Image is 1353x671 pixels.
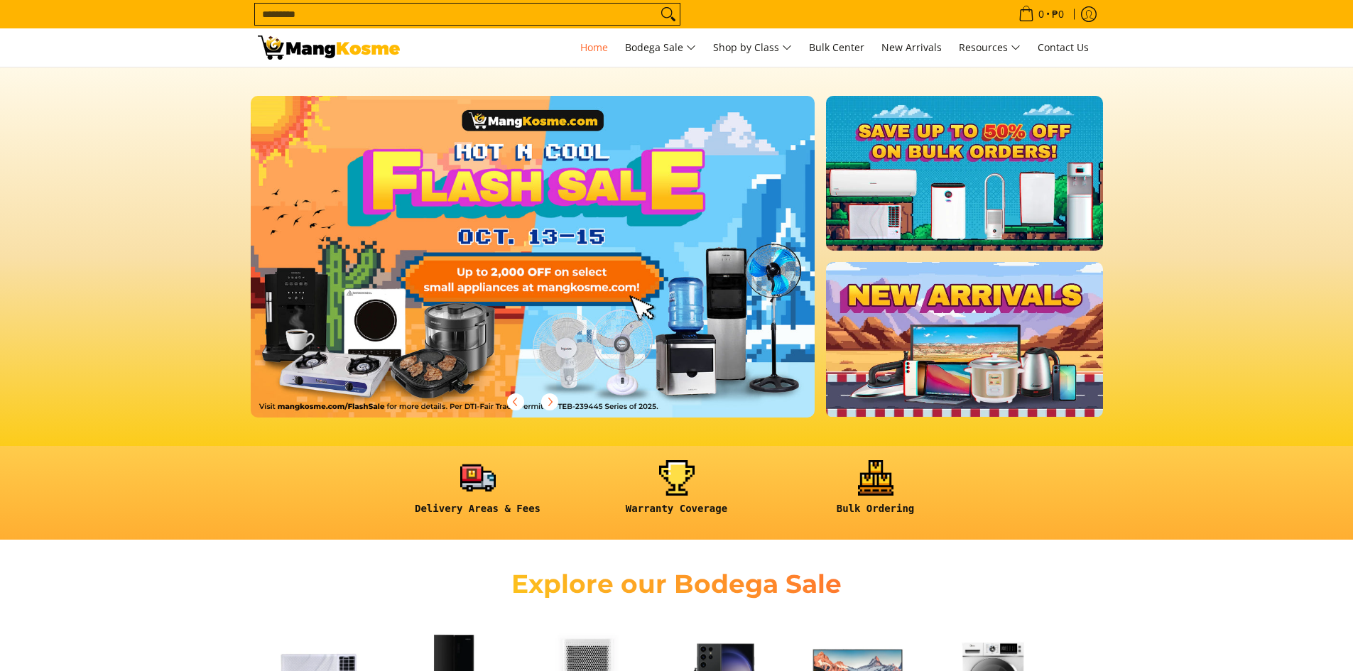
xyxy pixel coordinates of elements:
a: Home [573,28,615,67]
span: Home [580,40,608,54]
a: <h6><strong>Warranty Coverage</strong></h6> [585,460,769,526]
span: Bodega Sale [625,39,696,57]
h2: Explore our Bodega Sale [471,568,883,600]
span: • [1014,6,1068,22]
span: Bulk Center [809,40,864,54]
span: ₱0 [1050,9,1066,19]
a: Contact Us [1031,28,1096,67]
span: Contact Us [1038,40,1089,54]
span: 0 [1036,9,1046,19]
span: New Arrivals [881,40,942,54]
button: Previous [500,386,531,418]
button: Next [534,386,565,418]
button: Search [657,4,680,25]
span: Resources [959,39,1021,57]
a: Bulk Center [802,28,871,67]
a: Bodega Sale [618,28,703,67]
a: More [251,96,861,440]
a: Resources [952,28,1028,67]
nav: Main Menu [414,28,1096,67]
a: Shop by Class [706,28,799,67]
a: <h6><strong>Delivery Areas & Fees</strong></h6> [386,460,570,526]
span: Shop by Class [713,39,792,57]
img: Mang Kosme: Your Home Appliances Warehouse Sale Partner! [258,36,400,60]
a: New Arrivals [874,28,949,67]
a: <h6><strong>Bulk Ordering</strong></h6> [783,460,968,526]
